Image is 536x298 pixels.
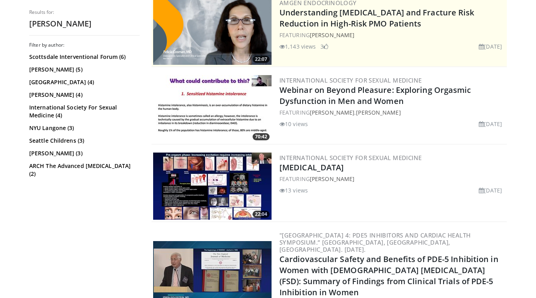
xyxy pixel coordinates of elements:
[279,231,470,253] a: "[GEOGRAPHIC_DATA] 4: PDE5 Inhibitors and Cardiac Health Symposium.” [GEOGRAPHIC_DATA], [GEOGRAPH...
[153,153,272,220] a: 22:04
[279,85,471,106] a: Webinar on Beyond Pleasure: Exploring Orgasmic Dysfunction in Men and Women
[253,56,270,63] span: 22:07
[29,124,138,132] a: NYU Langone (3)
[279,7,474,29] a: Understanding [MEDICAL_DATA] and Fracture Risk Reduction in High-Risk PMO Patients
[29,19,140,29] h2: [PERSON_NAME]
[279,175,505,183] div: FEATURING
[279,162,344,173] a: [MEDICAL_DATA]
[29,42,140,48] h3: Filter by author:
[29,9,140,15] p: Results for:
[279,154,422,162] a: International Society for Sexual Medicine
[279,76,422,84] a: International Society for Sexual Medicine
[279,186,308,194] li: 13 views
[29,78,138,86] a: [GEOGRAPHIC_DATA] (4)
[29,91,138,99] a: [PERSON_NAME] (4)
[310,175,354,183] a: [PERSON_NAME]
[253,211,270,218] span: 22:04
[29,53,138,61] a: Scottsdale Interventional Forum (6)
[279,120,308,128] li: 10 views
[479,186,502,194] li: [DATE]
[320,42,328,51] li: 3
[356,109,401,116] a: [PERSON_NAME]
[153,153,272,220] img: 956af5b4-5385-4659-9a91-9cc12486c2c2.300x170_q85_crop-smart_upscale.jpg
[29,66,138,74] a: [PERSON_NAME] (5)
[310,31,354,39] a: [PERSON_NAME]
[279,108,505,117] div: FEATURING ,
[29,104,138,119] a: International Society For Sexual Medicine (4)
[153,75,272,142] a: 70:42
[29,137,138,145] a: Seattle Childrens (3)
[153,75,272,142] img: d5ce4e4f-a9ce-4219-bb08-1c8eab55194c.300x170_q85_crop-smart_upscale.jpg
[279,31,505,39] div: FEATURING
[29,162,138,178] a: ARCH The Advanced [MEDICAL_DATA] (2)
[29,149,138,157] a: [PERSON_NAME] (3)
[310,109,354,116] a: [PERSON_NAME]
[279,42,316,51] li: 1,143 views
[253,133,270,140] span: 70:42
[279,254,499,298] a: Cardiovascular Safety and Benefits of PDE-5 Inhibition in Women with [DEMOGRAPHIC_DATA] [MEDICAL_...
[479,42,502,51] li: [DATE]
[479,120,502,128] li: [DATE]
